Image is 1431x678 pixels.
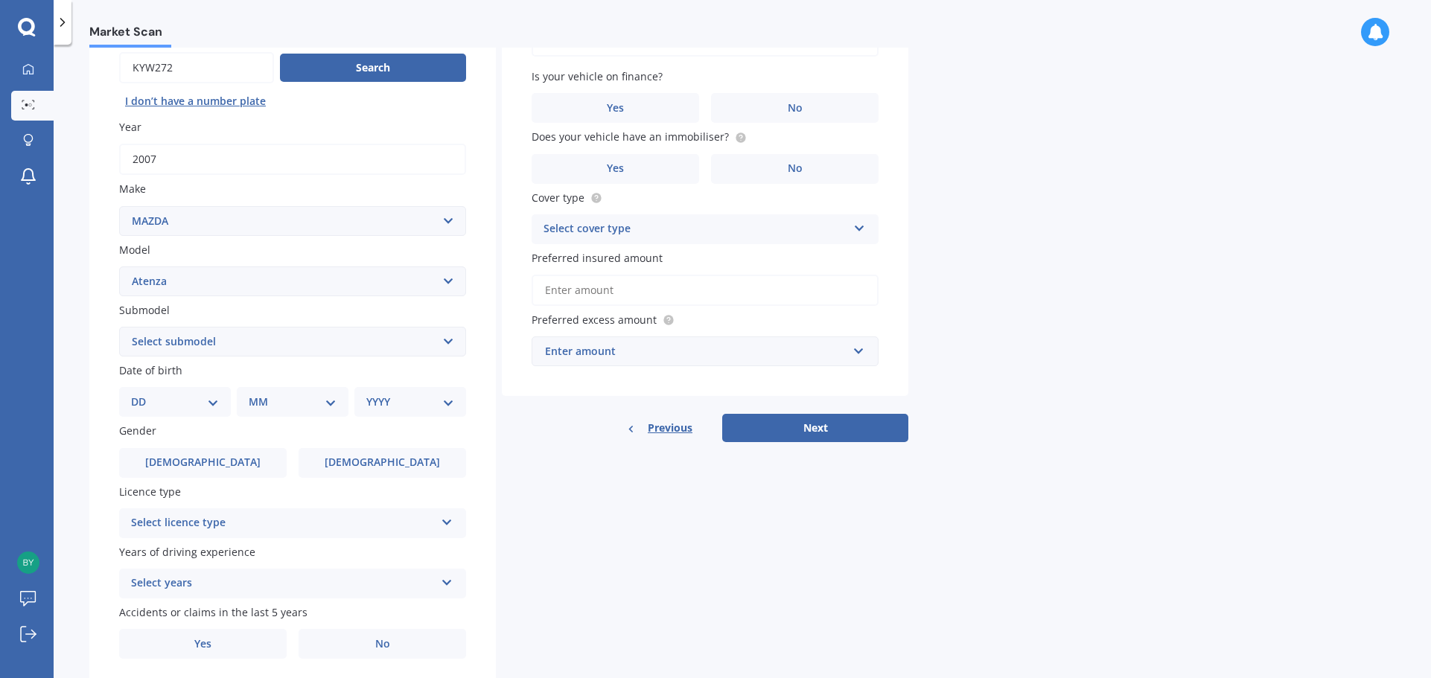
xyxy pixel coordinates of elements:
[607,102,624,115] span: Yes
[194,638,211,650] span: Yes
[532,130,729,144] span: Does your vehicle have an immobiliser?
[607,162,624,175] span: Yes
[119,243,150,257] span: Model
[788,102,803,115] span: No
[788,162,803,175] span: No
[375,638,390,650] span: No
[532,313,657,327] span: Preferred excess amount
[280,54,466,82] button: Search
[119,89,272,113] button: I don’t have a number plate
[119,363,182,377] span: Date of birth
[119,424,156,438] span: Gender
[131,514,435,532] div: Select licence type
[131,575,435,592] div: Select years
[145,456,261,469] span: [DEMOGRAPHIC_DATA]
[119,52,274,83] input: Enter plate number
[119,303,170,317] span: Submodel
[325,456,440,469] span: [DEMOGRAPHIC_DATA]
[119,484,181,499] span: Licence type
[119,605,307,619] span: Accidents or claims in the last 5 years
[119,120,141,134] span: Year
[119,182,146,196] span: Make
[532,191,584,205] span: Cover type
[119,144,466,175] input: YYYY
[17,551,39,574] img: 4af1fe4b98ed8e37a39a318adcfac223
[722,414,908,442] button: Next
[532,275,879,306] input: Enter amount
[648,417,692,439] span: Previous
[89,25,171,45] span: Market Scan
[544,220,847,238] div: Select cover type
[119,545,255,559] span: Years of driving experience
[532,251,663,265] span: Preferred insured amount
[545,343,847,359] div: Enter amount
[532,69,663,83] span: Is your vehicle on finance?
